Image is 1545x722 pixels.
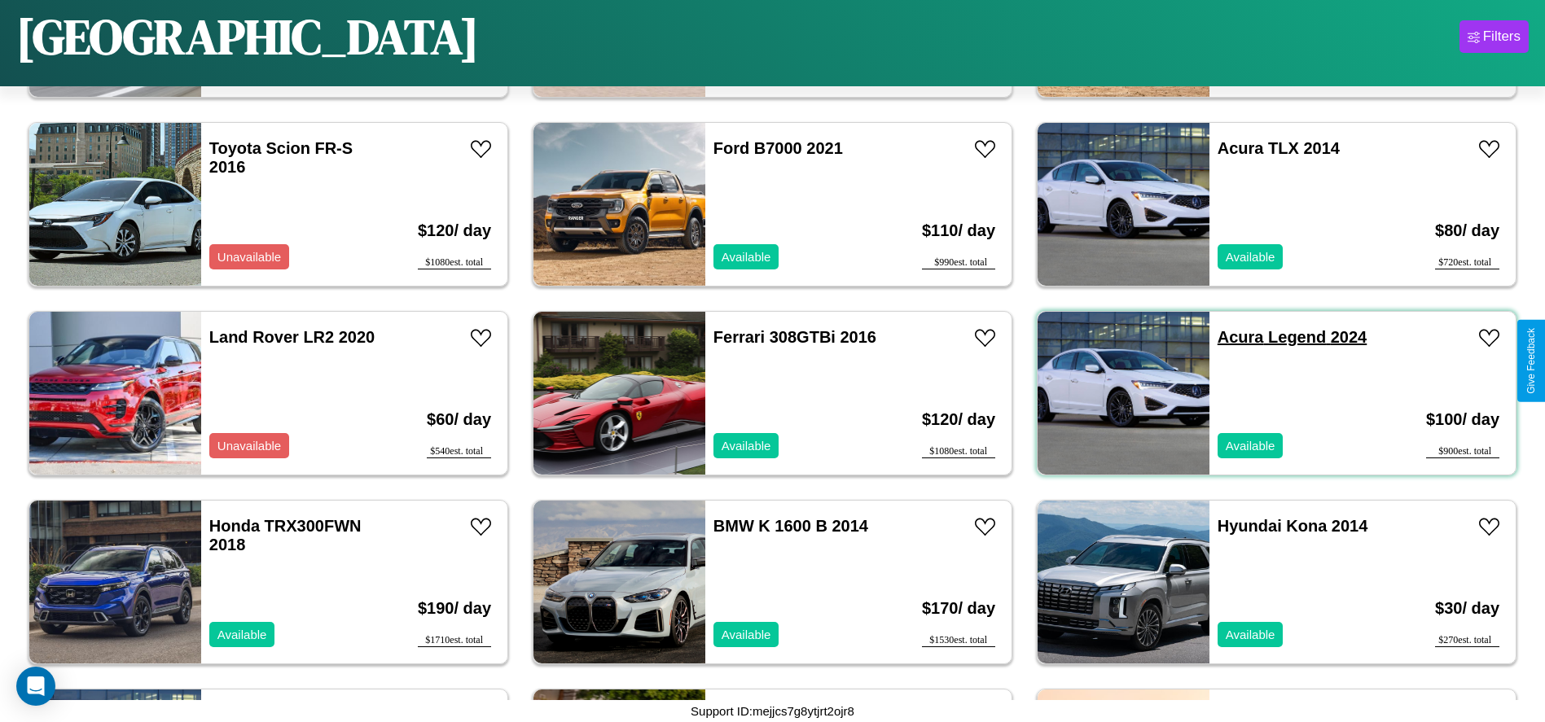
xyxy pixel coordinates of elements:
[922,394,995,445] h3: $ 120 / day
[1525,328,1537,394] div: Give Feedback
[713,139,843,157] a: Ford B7000 2021
[922,445,995,458] div: $ 1080 est. total
[217,246,281,268] p: Unavailable
[209,139,353,176] a: Toyota Scion FR-S 2016
[16,667,55,706] div: Open Intercom Messenger
[713,517,868,535] a: BMW K 1600 B 2014
[1218,328,1367,346] a: Acura Legend 2024
[217,435,281,457] p: Unavailable
[722,246,771,268] p: Available
[1226,435,1275,457] p: Available
[16,3,479,70] h1: [GEOGRAPHIC_DATA]
[922,256,995,269] div: $ 990 est. total
[427,394,491,445] h3: $ 60 / day
[1226,246,1275,268] p: Available
[1459,20,1529,53] button: Filters
[1226,624,1275,645] p: Available
[217,624,267,645] p: Available
[722,435,771,457] p: Available
[209,517,362,554] a: Honda TRX300FWN 2018
[427,445,491,458] div: $ 540 est. total
[922,205,995,256] h3: $ 110 / day
[722,624,771,645] p: Available
[1435,205,1499,256] h3: $ 80 / day
[1426,445,1499,458] div: $ 900 est. total
[209,328,375,346] a: Land Rover LR2 2020
[713,328,876,346] a: Ferrari 308GTBi 2016
[1435,256,1499,269] div: $ 720 est. total
[1426,394,1499,445] h3: $ 100 / day
[1483,28,1521,45] div: Filters
[418,205,491,256] h3: $ 120 / day
[691,700,854,722] p: Support ID: mejjcs7g8ytjrt2ojr8
[418,583,491,634] h3: $ 190 / day
[1435,634,1499,647] div: $ 270 est. total
[1435,583,1499,634] h3: $ 30 / day
[1218,139,1340,157] a: Acura TLX 2014
[1218,517,1368,535] a: Hyundai Kona 2014
[418,634,491,647] div: $ 1710 est. total
[418,256,491,269] div: $ 1080 est. total
[922,634,995,647] div: $ 1530 est. total
[922,583,995,634] h3: $ 170 / day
